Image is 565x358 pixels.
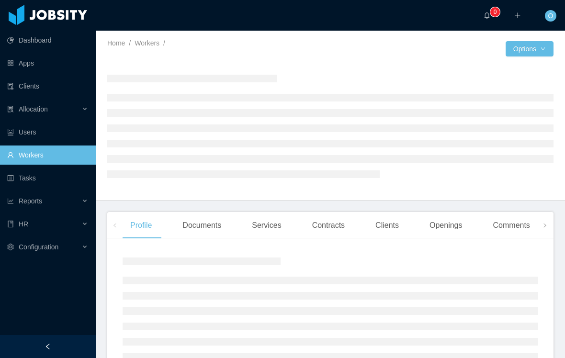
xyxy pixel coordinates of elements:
a: icon: auditClients [7,77,88,96]
div: Services [244,212,289,239]
span: O [548,10,554,22]
a: icon: userWorkers [7,145,88,165]
a: Workers [135,39,159,47]
a: icon: robotUsers [7,123,88,142]
i: icon: right [542,223,547,228]
div: Documents [175,212,229,239]
a: icon: profileTasks [7,168,88,188]
div: Openings [422,212,470,239]
div: Profile [123,212,159,239]
span: Configuration [19,243,58,251]
span: HR [19,220,28,228]
span: / [129,39,131,47]
i: icon: book [7,221,14,227]
span: Reports [19,197,42,205]
span: / [163,39,165,47]
a: icon: pie-chartDashboard [7,31,88,50]
div: Clients [368,212,407,239]
i: icon: setting [7,244,14,250]
div: Contracts [305,212,352,239]
i: icon: line-chart [7,198,14,204]
i: icon: bell [484,12,490,19]
span: Allocation [19,105,48,113]
a: Home [107,39,125,47]
i: icon: left [113,223,117,228]
i: icon: plus [514,12,521,19]
button: Optionsicon: down [506,41,554,56]
a: icon: appstoreApps [7,54,88,73]
sup: 0 [490,7,500,17]
div: Comments [486,212,538,239]
i: icon: solution [7,106,14,112]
